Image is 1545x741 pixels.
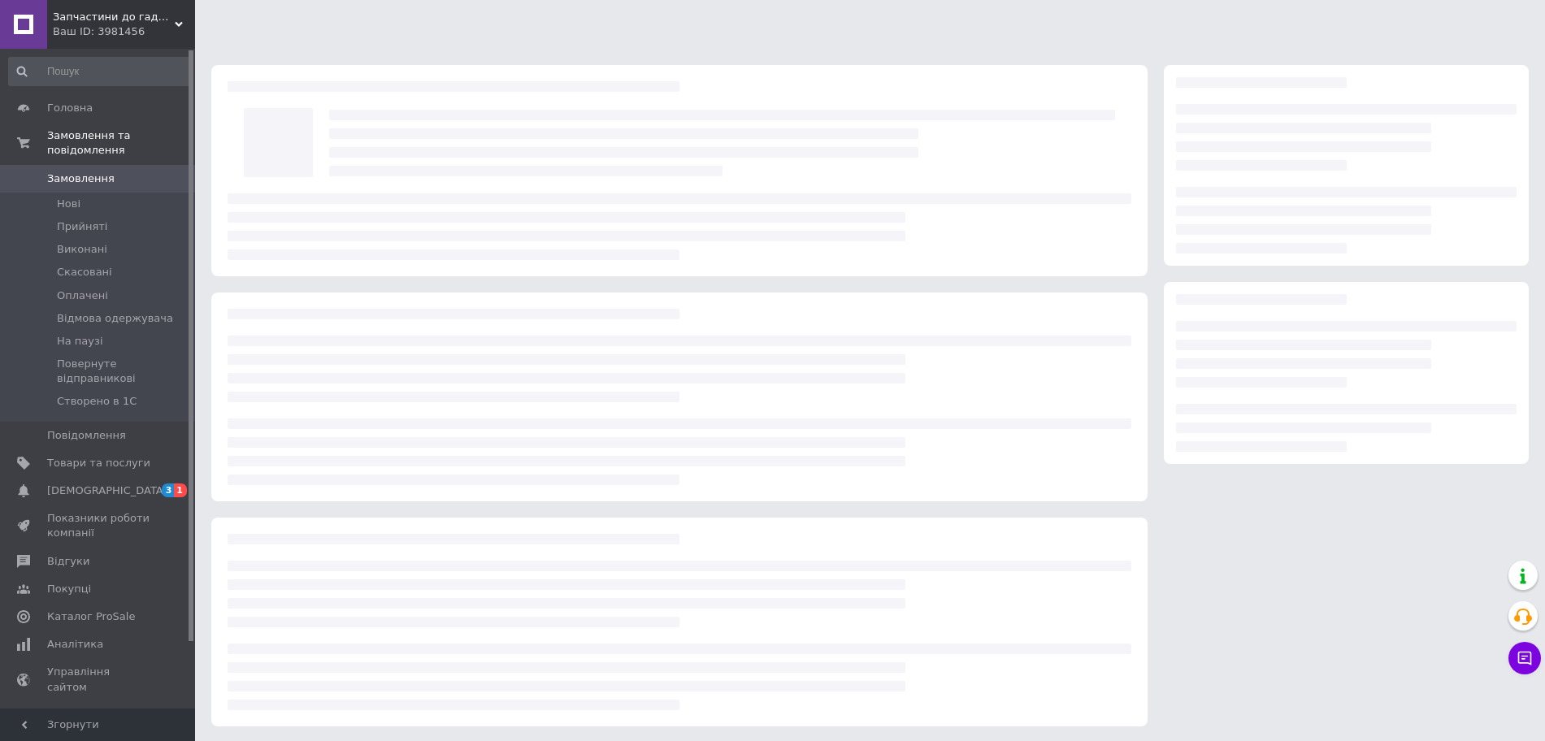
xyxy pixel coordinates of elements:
[57,334,103,349] span: На паузі
[47,665,150,694] span: Управління сайтом
[53,10,175,24] span: Запчастини до гаджетів
[47,428,126,443] span: Повідомлення
[47,637,103,652] span: Аналітика
[57,265,112,279] span: Скасовані
[57,357,190,386] span: Повернуте відправникові
[47,456,150,470] span: Товари та послуги
[47,582,91,596] span: Покупці
[8,57,192,86] input: Пошук
[174,483,187,497] span: 1
[47,101,93,115] span: Головна
[47,609,135,624] span: Каталог ProSale
[57,242,107,257] span: Виконані
[1508,642,1541,674] button: Чат з покупцем
[53,24,195,39] div: Ваш ID: 3981456
[57,197,80,211] span: Нові
[57,311,173,326] span: Відмова одержувача
[47,128,195,158] span: Замовлення та повідомлення
[47,483,167,498] span: [DEMOGRAPHIC_DATA]
[162,483,175,497] span: 3
[57,219,107,234] span: Прийняті
[47,511,150,540] span: Показники роботи компанії
[57,394,137,409] span: Створено в 1С
[57,288,108,303] span: Оплачені
[47,708,150,737] span: Гаманець компанії
[47,554,89,569] span: Відгуки
[47,171,115,186] span: Замовлення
